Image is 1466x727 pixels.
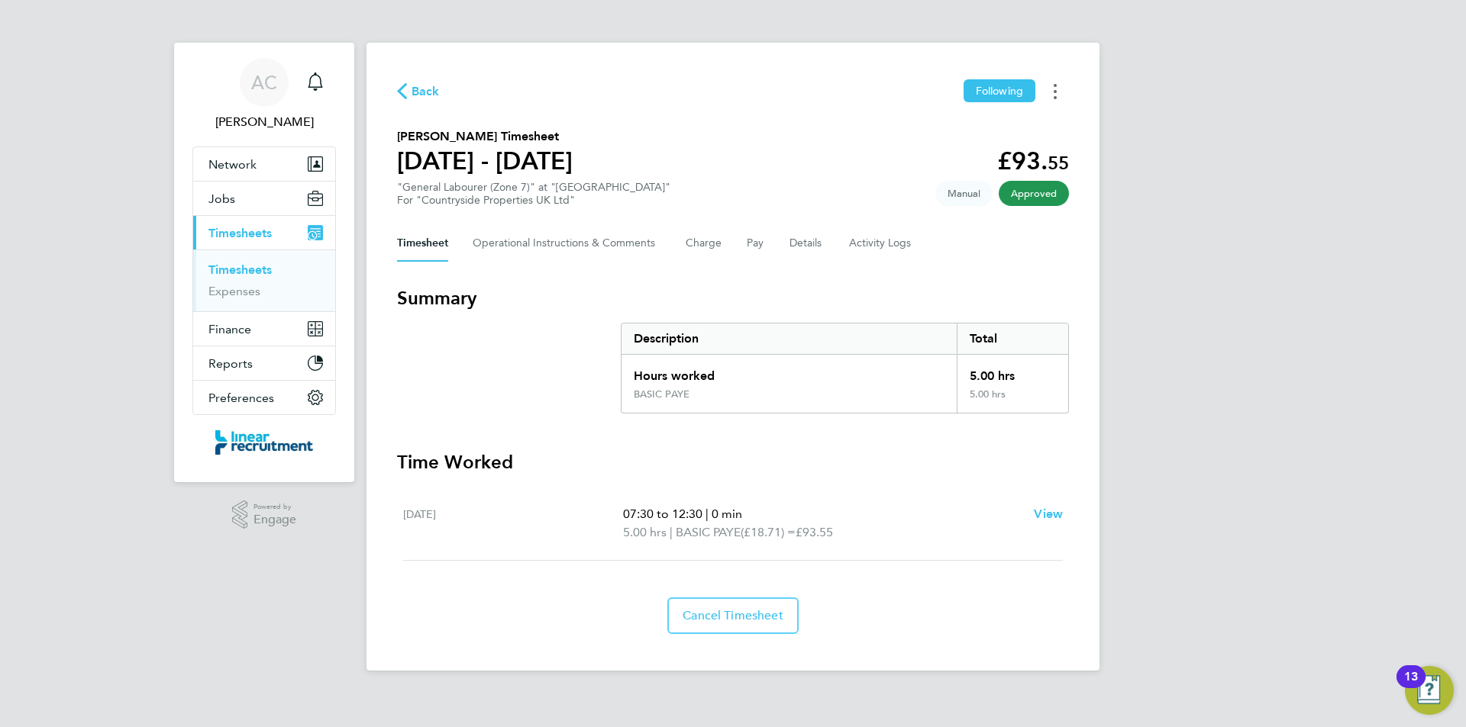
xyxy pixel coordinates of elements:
h3: Time Worked [397,450,1069,474]
span: (£18.71) = [741,525,796,539]
span: AC [251,72,277,92]
span: Timesheets [208,226,272,240]
span: Back [412,82,440,101]
button: Timesheet [397,225,448,262]
div: 5.00 hrs [957,388,1068,413]
button: Following [964,79,1035,102]
button: Jobs [193,182,335,215]
span: 55 [1048,152,1069,174]
span: Powered by [253,500,296,513]
img: linearrecruitment-logo-retina.png [215,430,313,455]
span: 5.00 hrs [623,525,667,539]
div: BASIC PAYE [634,388,689,400]
button: Pay [747,225,765,262]
button: Preferences [193,381,335,414]
div: "General Labourer (Zone 7)" at "[GEOGRAPHIC_DATA]" [397,181,670,207]
button: Back [397,82,440,101]
span: Engage [253,513,296,526]
button: Reports [193,346,335,380]
div: [DATE] [403,505,623,542]
a: Powered byEngage [232,500,297,529]
h2: [PERSON_NAME] Timesheet [397,127,573,146]
section: Timesheet [397,286,1069,634]
a: Timesheets [208,262,272,277]
button: Network [193,147,335,181]
div: Hours worked [622,355,957,388]
a: View [1034,505,1063,523]
span: Cancel Timesheet [683,608,783,623]
div: Description [622,323,957,354]
span: This timesheet has been approved. [999,181,1069,206]
button: Cancel Timesheet [667,597,799,634]
h1: [DATE] - [DATE] [397,146,573,176]
button: Finance [193,312,335,346]
span: Anneliese Clifton [192,113,336,131]
button: Timesheets Menu [1041,79,1069,103]
span: Following [976,84,1023,98]
span: 0 min [712,507,742,521]
button: Open Resource Center, 13 new notifications [1405,666,1454,715]
span: Finance [208,322,251,336]
button: Operational Instructions & Comments [473,225,661,262]
span: £93.55 [796,525,833,539]
a: Go to home page [192,430,336,455]
app-decimal: £93. [997,146,1069,175]
div: Summary [621,323,1069,413]
span: | [670,525,673,539]
a: AC[PERSON_NAME] [192,58,336,131]
span: BASIC PAYE [676,523,741,542]
button: Timesheets [193,216,335,249]
h3: Summary [397,286,1069,310]
span: 07:30 to 12:30 [623,507,702,521]
span: Reports [208,356,253,371]
button: Activity Logs [849,225,913,262]
div: 5.00 hrs [957,355,1068,388]
nav: Main navigation [174,43,354,482]
div: Total [957,323,1068,354]
div: Timesheets [193,249,335,311]
button: Charge [686,225,722,262]
span: Jobs [208,191,235,206]
span: | [706,507,709,521]
a: Expenses [208,284,260,298]
span: View [1034,507,1063,521]
span: This timesheet was manually created. [935,181,993,206]
button: Details [790,225,825,262]
span: Network [208,157,257,172]
span: Preferences [208,391,274,405]
div: 13 [1404,677,1418,696]
div: For "Countryside Properties UK Ltd" [397,194,670,207]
